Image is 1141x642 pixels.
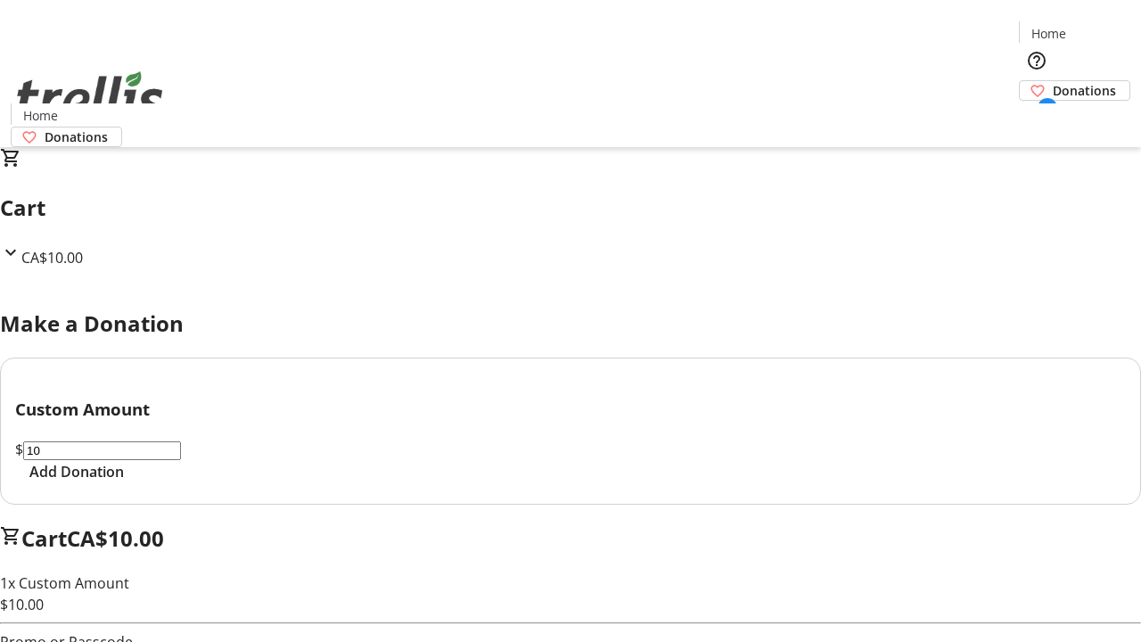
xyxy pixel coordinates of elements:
a: Donations [1019,80,1130,101]
button: Add Donation [15,461,138,482]
span: CA$10.00 [21,248,83,267]
span: Donations [1053,81,1116,100]
button: Help [1019,43,1055,78]
span: Home [1031,24,1066,43]
span: Donations [45,128,108,146]
span: Home [23,106,58,125]
span: CA$10.00 [67,523,164,553]
a: Donations [11,127,122,147]
a: Home [1020,24,1077,43]
a: Home [12,106,69,125]
input: Donation Amount [23,441,181,460]
h3: Custom Amount [15,397,1126,422]
span: $ [15,440,23,459]
span: Add Donation [29,461,124,482]
button: Cart [1019,101,1055,136]
img: Orient E2E Organization YOan2mhPVT's Logo [11,52,169,141]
